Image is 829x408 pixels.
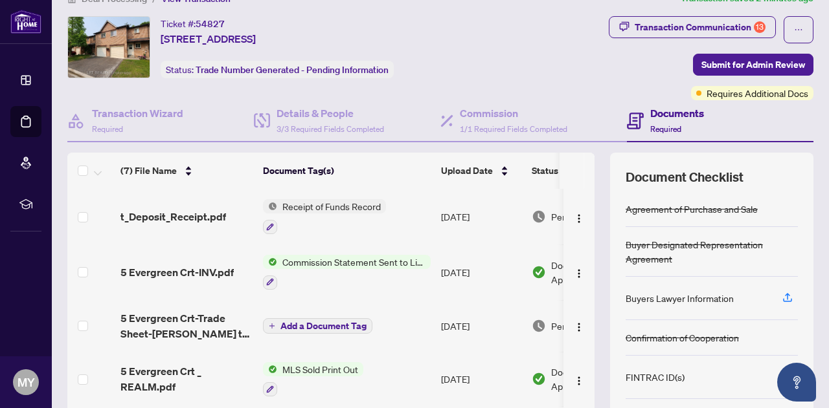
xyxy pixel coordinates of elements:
span: Document Checklist [626,168,744,186]
img: Status Icon [263,199,277,213]
span: Required [650,124,681,134]
span: t_Deposit_Receipt.pdf [120,209,226,224]
th: Document Tag(s) [258,153,436,189]
span: (7) File Name [120,164,177,178]
h4: Documents [650,105,704,121]
img: Logo [574,376,584,386]
img: Document Status [532,372,546,386]
div: Agreement of Purchase and Sale [626,202,758,216]
img: IMG-S12258136_1.jpg [68,17,150,78]
span: Add a Document Tag [280,321,367,330]
span: Document Approved [551,258,631,286]
div: Buyer Designated Representation Agreement [626,237,798,266]
img: Document Status [532,319,546,333]
button: Add a Document Tag [263,318,372,334]
td: [DATE] [436,352,527,407]
th: Upload Date [436,153,527,189]
button: Logo [569,316,589,336]
td: [DATE] [436,300,527,352]
td: [DATE] [436,244,527,300]
span: Requires Additional Docs [707,86,808,100]
span: 1/1 Required Fields Completed [460,124,567,134]
span: Submit for Admin Review [701,54,805,75]
span: 5 Evergreen Crt-Trade Sheet-[PERSON_NAME] to Review.pdf [120,310,253,341]
h4: Transaction Wizard [92,105,183,121]
button: Transaction Communication13 [609,16,776,38]
img: Logo [574,268,584,279]
span: Trade Number Generated - Pending Information [196,64,389,76]
img: Status Icon [263,255,277,269]
span: 54827 [196,18,225,30]
span: Pending Review [551,319,616,333]
span: Upload Date [441,164,493,178]
button: Status IconMLS Sold Print Out [263,362,363,397]
button: Status IconCommission Statement Sent to Listing Brokerage [263,255,431,290]
img: Document Status [532,209,546,224]
span: Commission Statement Sent to Listing Brokerage [277,255,431,269]
h4: Commission [460,105,567,121]
div: Status: [161,61,394,78]
span: Pending Review [551,209,616,224]
button: Add a Document Tag [263,317,372,334]
button: Open asap [777,363,816,402]
img: Logo [574,213,584,224]
div: Buyers Lawyer Information [626,291,734,305]
img: logo [10,10,41,34]
img: Logo [574,322,584,332]
span: Document Approved [551,365,631,393]
div: Transaction Communication [635,17,766,38]
div: Ticket #: [161,16,225,31]
span: [STREET_ADDRESS] [161,31,256,47]
button: Status IconReceipt of Funds Record [263,199,386,234]
span: Status [532,164,558,178]
th: Status [527,153,637,189]
span: 5 Evergreen Crt _ REALM.pdf [120,363,253,394]
button: Logo [569,262,589,283]
td: [DATE] [436,189,527,244]
img: Document Status [532,265,546,279]
span: MLS Sold Print Out [277,362,363,376]
span: MY [17,373,35,391]
span: 5 Evergreen Crt-INV.pdf [120,264,234,280]
span: 3/3 Required Fields Completed [277,124,384,134]
span: Receipt of Funds Record [277,199,386,213]
div: Confirmation of Cooperation [626,330,739,345]
th: (7) File Name [115,153,258,189]
button: Submit for Admin Review [693,54,813,76]
span: plus [269,323,275,329]
button: Logo [569,206,589,227]
button: Logo [569,369,589,389]
span: ellipsis [794,25,803,34]
div: FINTRAC ID(s) [626,370,685,384]
span: Required [92,124,123,134]
h4: Details & People [277,105,384,121]
div: 13 [754,21,766,33]
img: Status Icon [263,362,277,376]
